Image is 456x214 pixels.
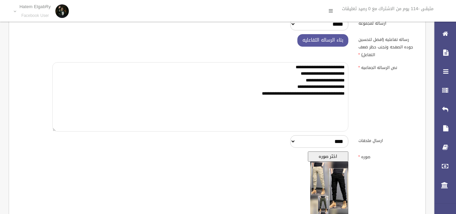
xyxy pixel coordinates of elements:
label: نص الرساله الجماعيه [353,62,422,72]
button: بناء الرساله التفاعليه [297,34,348,47]
label: صوره [353,151,422,161]
small: Facebook User [20,13,51,18]
label: ارسال ملحقات [353,135,422,145]
label: رساله تفاعليه (افضل لتحسين جوده الصفحه وتجنب حظر ضعف التفاعل) [353,34,422,58]
p: Hatem ElgabRy [20,4,51,9]
button: اختر صوره [308,151,348,162]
